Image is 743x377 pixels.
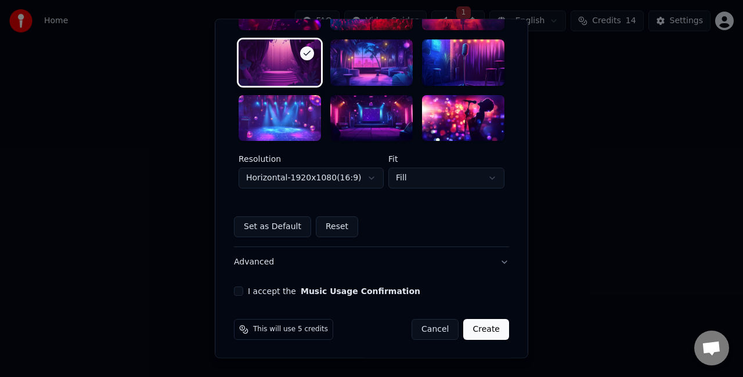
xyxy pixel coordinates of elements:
button: Reset [316,217,358,238]
button: Advanced [234,248,509,278]
span: This will use 5 credits [253,325,328,335]
button: Set as Default [234,217,311,238]
button: Cancel [412,320,459,340]
label: I accept the [248,288,420,296]
button: Create [463,320,509,340]
label: Fit [388,155,504,164]
label: Resolution [239,155,384,164]
button: I accept the [301,288,420,296]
